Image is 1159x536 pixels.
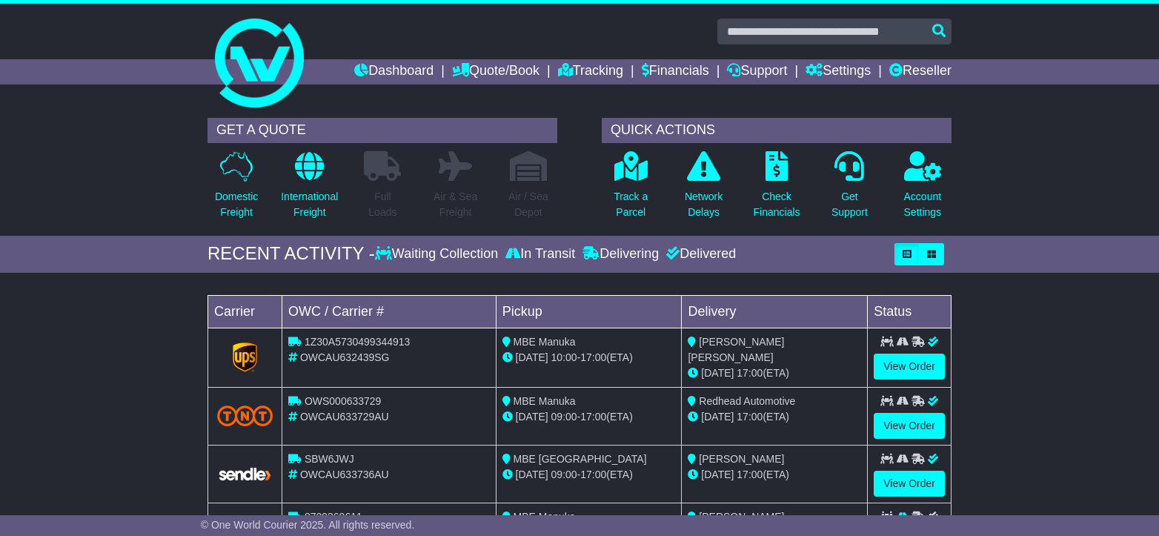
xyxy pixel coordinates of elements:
div: Waiting Collection [375,246,502,262]
span: [DATE] [701,469,734,480]
a: View Order [874,354,945,380]
span: © One World Courier 2025. All rights reserved. [201,519,415,531]
span: MBE [GEOGRAPHIC_DATA] [514,453,647,465]
span: [PERSON_NAME] [699,511,784,523]
p: Track a Parcel [614,189,648,220]
span: 1Z30A5730499344913 [305,336,410,348]
span: 17:00 [737,411,763,423]
a: GetSupport [831,150,869,228]
a: Track aParcel [613,150,648,228]
span: 17:00 [580,351,606,363]
img: GetCarrierServiceLogo [217,466,273,482]
img: GetCarrierServiceLogo [233,343,258,372]
span: [PERSON_NAME] [PERSON_NAME] [688,336,784,363]
p: International Freight [281,189,338,220]
span: 09:00 [551,469,577,480]
div: In Transit [502,246,579,262]
p: Air & Sea Freight [434,189,477,220]
div: QUICK ACTIONS [602,118,952,143]
td: Carrier [208,295,282,328]
td: Pickup [496,295,682,328]
span: Redhead Automotive [699,395,795,407]
span: MBE Manuka [514,395,576,407]
a: Financials [642,59,709,85]
span: 17:00 [580,411,606,423]
span: 17:00 [737,367,763,379]
span: OWS000633729 [305,395,382,407]
div: (ETA) [688,467,861,483]
span: OWCAU633729AU [300,411,389,423]
span: OWCAU632439SG [300,351,390,363]
a: NetworkDelays [684,150,723,228]
a: Tracking [558,59,623,85]
p: Full Loads [364,189,401,220]
p: Get Support [831,189,868,220]
span: [DATE] [701,411,734,423]
p: Account Settings [904,189,942,220]
a: CheckFinancials [753,150,801,228]
a: Settings [806,59,871,85]
td: OWC / Carrier # [282,295,497,328]
span: [DATE] [516,351,548,363]
td: Status [868,295,952,328]
a: Reseller [889,59,952,85]
span: 09:00 [551,411,577,423]
a: AccountSettings [903,150,943,228]
span: [DATE] [516,411,548,423]
span: [PERSON_NAME] [699,453,784,465]
span: MBE Manuka [514,511,576,523]
div: GET A QUOTE [207,118,557,143]
div: - (ETA) [502,350,676,365]
span: [DATE] [516,469,548,480]
div: (ETA) [688,365,861,381]
span: 17:00 [580,469,606,480]
a: View Order [874,471,945,497]
a: Support [727,59,787,85]
a: Dashboard [354,59,434,85]
div: - (ETA) [502,409,676,425]
img: TNT_Domestic.png [217,406,273,426]
span: 10:00 [551,351,577,363]
span: 17:00 [737,469,763,480]
span: MBE Manuka [514,336,576,348]
span: 8729369611 [305,511,362,523]
span: SBW6JWJ [305,453,354,465]
p: Air / Sea Depot [508,189,548,220]
a: View Order [874,413,945,439]
span: OWCAU633736AU [300,469,389,480]
p: Domestic Freight [215,189,258,220]
td: Delivery [682,295,868,328]
span: [DATE] [701,367,734,379]
div: RECENT ACTIVITY - [207,243,375,265]
div: (ETA) [688,409,861,425]
a: DomesticFreight [214,150,259,228]
a: Quote/Book [452,59,539,85]
div: - (ETA) [502,467,676,483]
p: Network Delays [685,189,723,220]
p: Check Financials [754,189,800,220]
div: Delivered [662,246,736,262]
a: InternationalFreight [280,150,339,228]
div: Delivering [579,246,662,262]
